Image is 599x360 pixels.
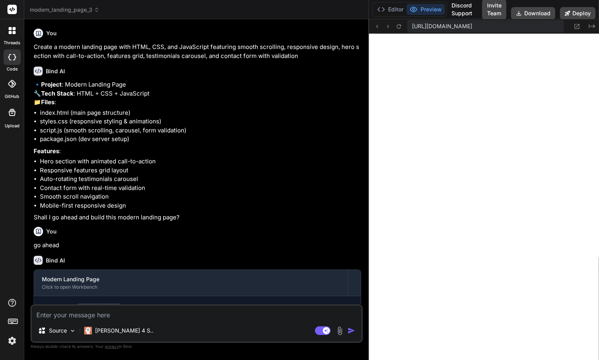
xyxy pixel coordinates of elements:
[40,117,361,126] li: styles.css (responsive styling & animations)
[46,228,57,235] h6: You
[41,81,62,88] strong: Project
[46,257,65,264] h6: Bind AI
[40,192,361,201] li: Smooth scroll navigation
[84,327,92,335] img: Claude 4 Sonnet
[7,66,18,72] label: code
[30,6,99,14] span: modern_landing_page_3
[407,4,445,15] button: Preview
[49,327,67,335] p: Source
[31,343,363,350] p: Always double-check its answers. Your in Bind
[40,135,361,144] li: package.json (dev server setup)
[34,43,361,60] p: Create a modern landing page with HTML, CSS, and JavaScript featuring smooth scrolling, responsiv...
[42,284,340,290] div: Click to open Workbench
[42,275,340,283] div: Modern Landing Page
[34,213,361,222] p: Shall I go ahead and build this modern landing page?
[58,304,121,312] div: Create
[40,109,361,118] li: index.html (main page structure)
[34,80,361,107] p: 🔹 : Modern Landing Page 🔧 : HTML + CSS + JavaScript 📁 :
[5,123,20,129] label: Upload
[34,147,59,155] strong: Features
[69,327,76,334] img: Pick Models
[560,7,595,20] button: Deploy
[369,34,599,360] iframe: Preview
[374,4,407,15] button: Editor
[40,126,361,135] li: script.js (smooth scrolling, carousel, form validation)
[335,326,344,335] img: attachment
[347,327,355,335] img: icon
[46,67,65,75] h6: Bind AI
[46,29,57,37] h6: You
[95,327,153,335] p: [PERSON_NAME] 4 S..
[511,7,555,20] button: Download
[41,90,74,97] strong: Tech Stack
[34,270,348,296] button: Modern Landing PageClick to open Workbench
[40,166,361,175] li: Responsive features grid layout
[105,344,119,349] span: privacy
[40,157,361,166] li: Hero section with animated call-to-action
[77,304,121,313] code: package.json
[40,184,361,193] li: Contact form with real-time validation
[5,334,19,347] img: settings
[34,241,361,250] p: go ahead
[40,175,361,184] li: Auto-rotating testimonials carousel
[41,98,54,106] strong: Files
[40,201,361,210] li: Mobile-first responsive design
[5,93,19,100] label: GitHub
[4,40,20,46] label: threads
[412,22,472,30] span: [URL][DOMAIN_NAME]
[34,147,361,156] p: :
